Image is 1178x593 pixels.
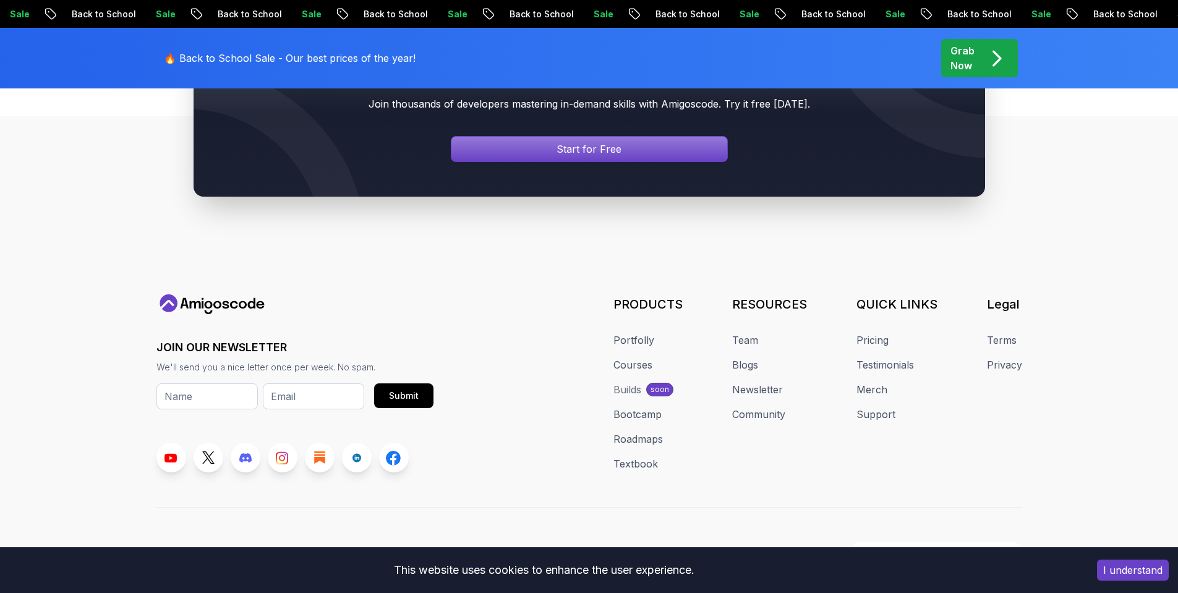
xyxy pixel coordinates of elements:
p: Sale [730,8,769,20]
a: LinkedIn link [342,443,372,472]
div: Builds [613,382,641,397]
input: Name [156,383,258,409]
h3: RESOURCES [732,296,807,313]
a: Courses [613,357,652,372]
a: Terms [987,333,1017,348]
p: Back to School [646,8,730,20]
a: Roadmaps [613,432,663,446]
p: Sale [438,8,477,20]
a: Privacy [987,357,1022,372]
a: Instagram link [268,443,297,472]
p: Sale [876,8,915,20]
p: Back to School [354,8,438,20]
a: Discord link [231,443,260,472]
a: Blogs [732,357,758,372]
p: soon [651,385,669,395]
a: Support [856,407,895,422]
h3: QUICK LINKS [856,296,937,313]
p: Sale [1022,8,1061,20]
h3: PRODUCTS [613,296,683,313]
a: Twitter link [194,443,223,472]
p: [EMAIL_ADDRESS][DOMAIN_NAME] [871,545,1014,558]
p: Sale [584,8,623,20]
p: Back to School [937,8,1022,20]
a: Community [732,407,785,422]
a: Blog link [305,443,335,472]
a: Newsletter [732,382,783,397]
p: © 2025 Amigoscode. All rights reserved. [465,544,646,559]
a: [EMAIL_ADDRESS][DOMAIN_NAME] [851,542,1022,561]
h3: JOIN OUR NEWSLETTER [156,339,433,356]
p: Back to School [500,8,584,20]
a: Testimonials [856,357,914,372]
p: Grab Now [950,43,975,73]
p: Start for Free [557,142,621,156]
p: Back to School [1083,8,1167,20]
a: Portfolly [613,333,654,348]
p: Back to School [208,8,292,20]
div: Submit [389,390,419,402]
p: 🔥 Back to School Sale - Our best prices of the year! [164,51,416,66]
a: Facebook link [379,443,409,472]
a: Youtube link [156,443,186,472]
p: Assalamualaikum [156,544,260,559]
span: 👋 [247,544,260,559]
p: Sale [292,8,331,20]
p: We'll send you a nice letter once per week. No spam. [156,361,433,373]
p: Back to School [792,8,876,20]
a: Pricing [856,333,889,348]
h3: Legal [987,296,1022,313]
p: Sale [146,8,186,20]
button: Accept cookies [1097,560,1169,581]
p: Join thousands of developers mastering in-demand skills with Amigoscode. Try it free [DATE]. [218,96,960,111]
a: Bootcamp [613,407,662,422]
button: Submit [374,383,433,408]
a: Signin page [451,136,728,162]
a: Merch [856,382,887,397]
input: Email [263,383,364,409]
p: Back to School [62,8,146,20]
div: This website uses cookies to enhance the user experience. [9,557,1078,584]
a: Textbook [613,456,658,471]
a: Team [732,333,758,348]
